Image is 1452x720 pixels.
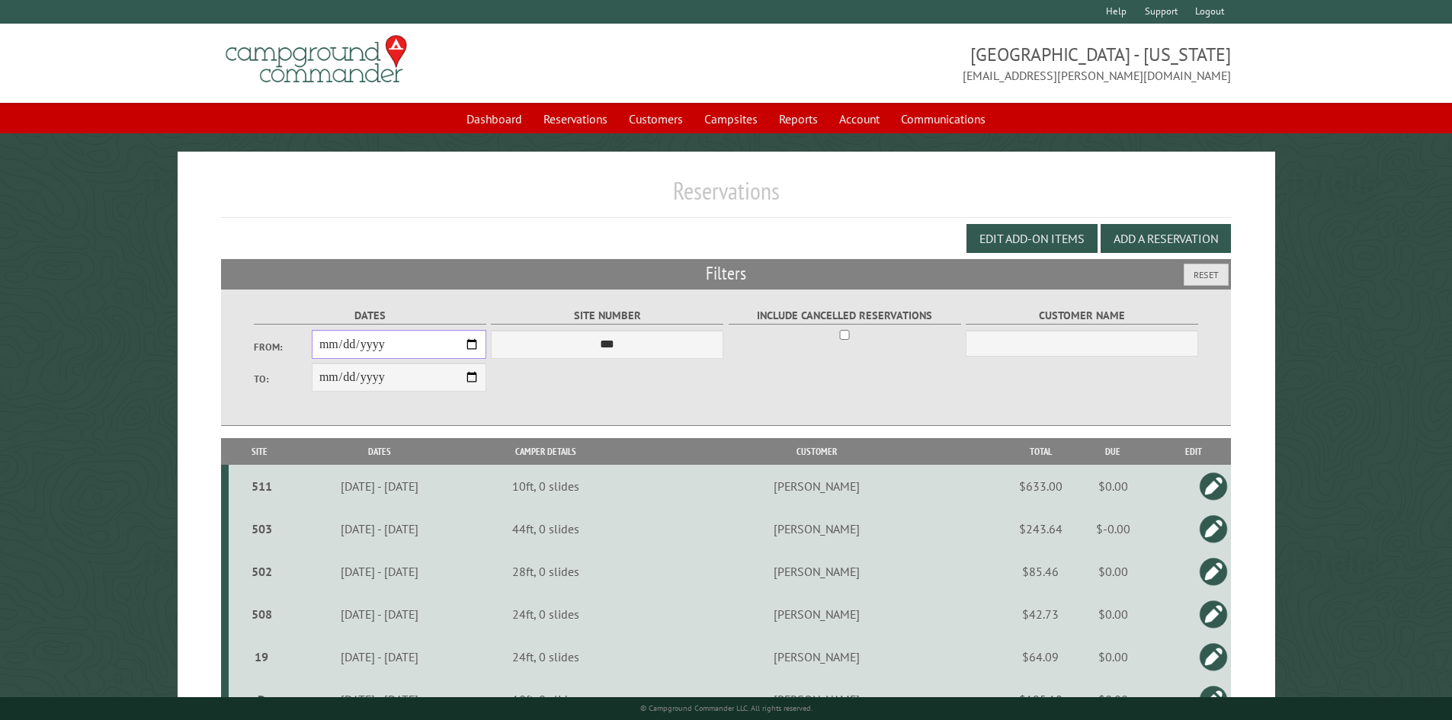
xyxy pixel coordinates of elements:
td: [PERSON_NAME] [623,593,1010,635]
h1: Reservations [221,176,1232,218]
label: To: [254,372,312,386]
td: $0.00 [1071,465,1155,507]
a: Communications [892,104,995,133]
th: Edit [1156,438,1232,465]
a: Reservations [534,104,617,133]
small: © Campground Commander LLC. All rights reserved. [640,703,813,713]
button: Reset [1184,264,1229,286]
td: 24ft, 0 slides [469,593,623,635]
button: Add a Reservation [1101,224,1231,253]
div: 511 [235,478,289,494]
th: Site [229,438,291,465]
button: Edit Add-on Items [966,224,1098,253]
label: Include Cancelled Reservations [729,307,961,325]
div: 502 [235,564,289,579]
div: [DATE] - [DATE] [293,649,466,664]
span: [GEOGRAPHIC_DATA] - [US_STATE] [EMAIL_ADDRESS][PERSON_NAME][DOMAIN_NAME] [726,42,1232,85]
th: Camper Details [469,438,623,465]
td: 10ft, 0 slides [469,465,623,507]
th: Total [1010,438,1071,465]
td: $243.64 [1010,507,1071,550]
td: [PERSON_NAME] [623,465,1010,507]
th: Dates [291,438,469,465]
td: $42.73 [1010,593,1071,635]
th: Customer [623,438,1010,465]
td: $85.46 [1010,550,1071,593]
td: $64.09 [1010,635,1071,678]
td: [PERSON_NAME] [623,507,1010,550]
a: Account [830,104,889,133]
a: Reports [770,104,827,133]
a: Customers [620,104,692,133]
th: Due [1071,438,1155,465]
div: [DATE] - [DATE] [293,478,466,494]
h2: Filters [221,259,1232,288]
td: [PERSON_NAME] [623,635,1010,678]
td: 28ft, 0 slides [469,550,623,593]
label: Site Number [491,307,723,325]
td: $0.00 [1071,593,1155,635]
td: 44ft, 0 slides [469,507,623,550]
td: $-0.00 [1071,507,1155,550]
img: Campground Commander [221,30,412,89]
div: 19 [235,649,289,664]
td: $0.00 [1071,635,1155,678]
label: Dates [254,307,486,325]
div: 503 [235,521,289,536]
div: D [235,692,289,707]
label: Customer Name [966,307,1198,325]
td: 24ft, 0 slides [469,635,623,678]
div: [DATE] - [DATE] [293,521,466,536]
div: 508 [235,606,289,622]
td: $0.00 [1071,550,1155,593]
td: [PERSON_NAME] [623,550,1010,593]
label: From: [254,340,312,354]
div: [DATE] - [DATE] [293,606,466,622]
div: [DATE] - [DATE] [293,564,466,579]
td: $633.00 [1010,465,1071,507]
a: Campsites [695,104,767,133]
div: [DATE] - [DATE] [293,692,466,707]
a: Dashboard [457,104,531,133]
